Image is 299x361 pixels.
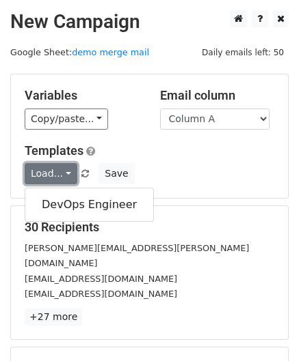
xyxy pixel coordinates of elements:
h5: Email column [160,88,275,103]
a: +27 more [25,308,82,326]
iframe: Chat Widget [231,295,299,361]
button: Save [99,163,134,184]
small: Google Sheet: [10,47,149,57]
small: [EMAIL_ADDRESS][DOMAIN_NAME] [25,289,177,299]
a: Templates [25,143,83,158]
h5: Variables [25,88,140,103]
small: [EMAIL_ADDRESS][DOMAIN_NAME] [25,274,177,284]
span: Daily emails left: 50 [197,45,289,60]
a: Daily emails left: 50 [197,47,289,57]
h5: 30 Recipients [25,220,274,235]
a: Load... [25,163,77,184]
a: demo merge mail [72,47,149,57]
h2: New Campaign [10,10,289,33]
a: Copy/paste... [25,109,108,130]
small: [PERSON_NAME][EMAIL_ADDRESS][PERSON_NAME][DOMAIN_NAME] [25,243,249,269]
a: DevOps Engineer [25,194,153,216]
